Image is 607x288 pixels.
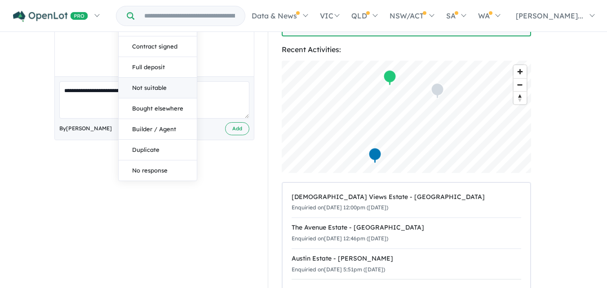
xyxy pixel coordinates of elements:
a: [DEMOGRAPHIC_DATA] Views Estate - [GEOGRAPHIC_DATA]Enquiried on[DATE] 12:00pm ([DATE]) [292,187,521,218]
button: Bought elsewhere [119,98,197,119]
small: Enquiried on [DATE] 5:51pm ([DATE]) [292,266,385,273]
button: No response [119,160,197,181]
small: Enquiried on [DATE] 12:00pm ([DATE]) [292,204,388,211]
span: Zoom out [514,79,527,91]
div: Map marker [368,147,381,164]
div: Austin Estate - [PERSON_NAME] [292,253,521,264]
button: Zoom in [514,65,527,78]
span: Reset bearing to north [514,92,527,104]
input: Try estate name, suburb, builder or developer [136,6,243,26]
div: Recent Activities: [282,44,531,56]
button: Builder / Agent [119,119,197,140]
a: Austin Estate - [PERSON_NAME]Enquiried on[DATE] 5:51pm ([DATE]) [292,248,521,280]
span: By [PERSON_NAME] [59,124,112,133]
div: [DEMOGRAPHIC_DATA] Views Estate - [GEOGRAPHIC_DATA] [292,192,521,203]
span: [PERSON_NAME]... [516,11,583,20]
div: Map marker [430,83,444,99]
small: Enquiried on [DATE] 12:46pm ([DATE]) [292,235,388,242]
button: Contract signed [119,36,197,57]
button: Full deposit [119,57,197,78]
button: Reset bearing to north [514,91,527,104]
canvas: Map [282,61,531,173]
button: Duplicate [119,140,197,160]
button: Add [225,122,249,135]
button: Not suitable [119,78,197,98]
button: Zoom out [514,78,527,91]
a: The Avenue Estate - [GEOGRAPHIC_DATA]Enquiried on[DATE] 12:46pm ([DATE]) [292,217,521,249]
div: Map marker [383,70,396,86]
img: Openlot PRO Logo White [13,11,88,22]
div: The Avenue Estate - [GEOGRAPHIC_DATA] [292,222,521,233]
